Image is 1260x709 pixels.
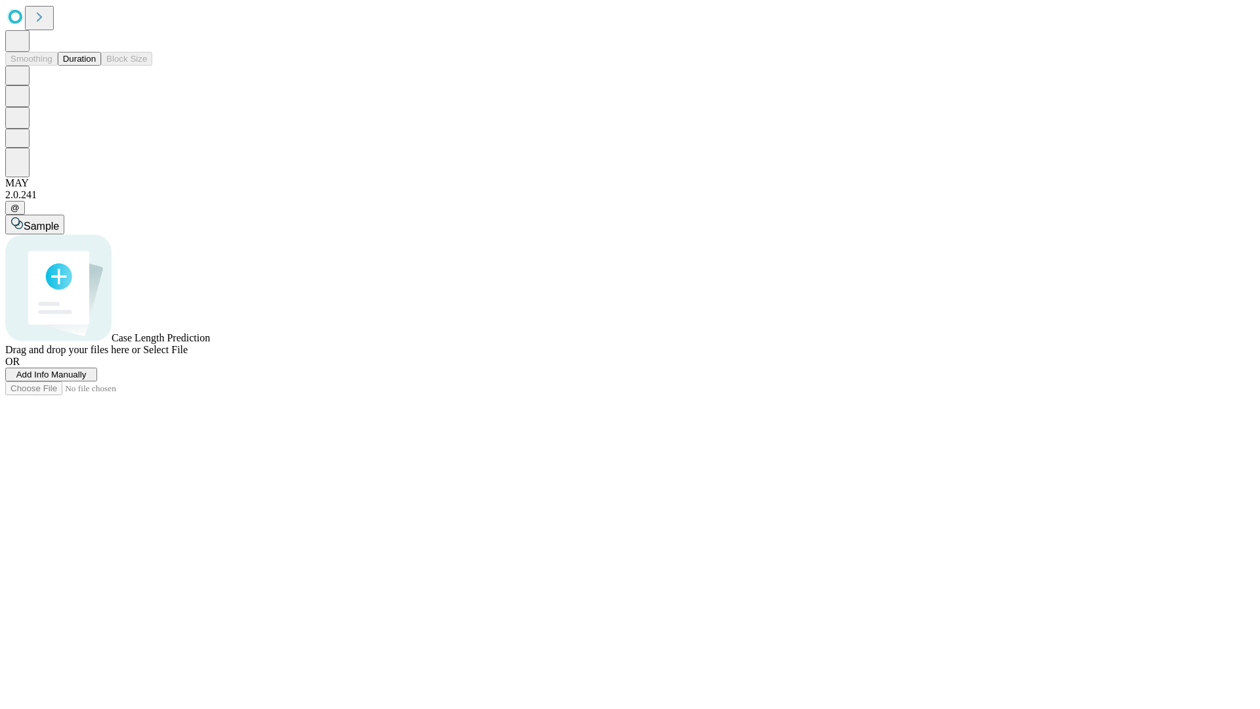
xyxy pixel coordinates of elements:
[5,344,140,355] span: Drag and drop your files here or
[10,203,20,213] span: @
[5,368,97,381] button: Add Info Manually
[5,189,1255,201] div: 2.0.241
[143,344,188,355] span: Select File
[58,52,101,66] button: Duration
[5,52,58,66] button: Smoothing
[5,201,25,215] button: @
[5,215,64,234] button: Sample
[112,332,210,343] span: Case Length Prediction
[5,177,1255,189] div: MAY
[16,370,87,379] span: Add Info Manually
[101,52,152,66] button: Block Size
[5,356,20,367] span: OR
[24,221,59,232] span: Sample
